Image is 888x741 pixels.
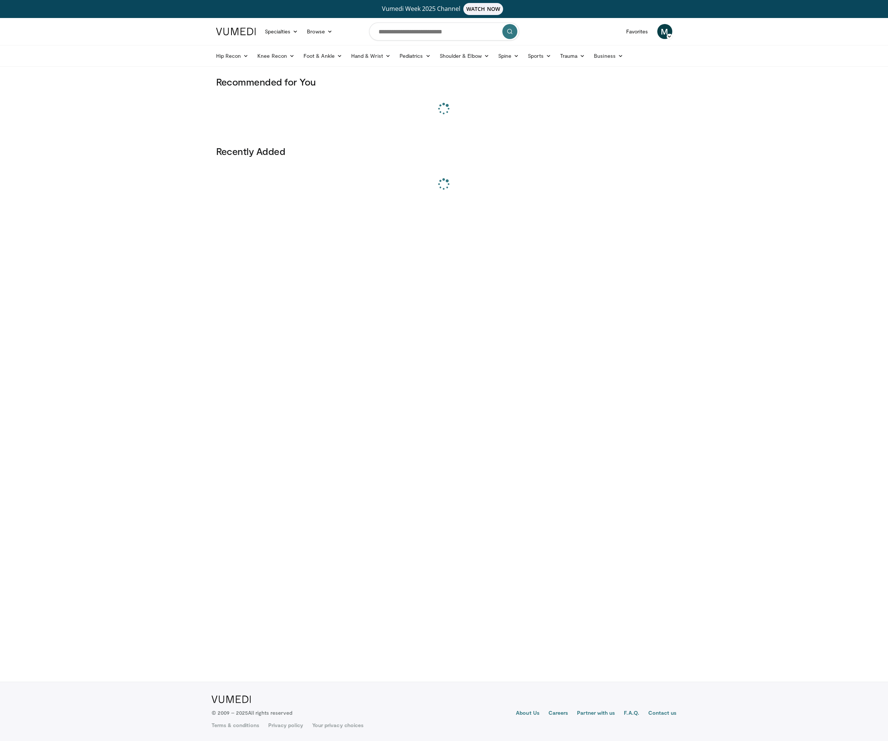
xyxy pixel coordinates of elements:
[624,709,639,718] a: F.A.Q.
[260,24,303,39] a: Specialties
[347,48,395,63] a: Hand & Wrist
[577,709,615,718] a: Partner with us
[395,48,435,63] a: Pediatrics
[216,28,256,35] img: VuMedi Logo
[516,709,539,718] a: About Us
[212,48,253,63] a: Hip Recon
[463,3,503,15] span: WATCH NOW
[494,48,523,63] a: Spine
[556,48,590,63] a: Trauma
[589,48,628,63] a: Business
[248,709,292,716] span: All rights reserved
[648,709,677,718] a: Contact us
[253,48,299,63] a: Knee Recon
[299,48,347,63] a: Foot & Ankle
[217,3,671,15] a: Vumedi Week 2025 ChannelWATCH NOW
[212,696,251,703] img: VuMedi Logo
[212,709,292,717] p: © 2009 – 2025
[435,48,494,63] a: Shoulder & Elbow
[216,145,672,157] h3: Recently Added
[369,23,519,41] input: Search topics, interventions
[523,48,556,63] a: Sports
[212,721,259,729] a: Terms & conditions
[216,76,672,88] h3: Recommended for You
[268,721,303,729] a: Privacy policy
[657,24,672,39] a: M
[312,721,364,729] a: Your privacy choices
[548,709,568,718] a: Careers
[622,24,653,39] a: Favorites
[302,24,337,39] a: Browse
